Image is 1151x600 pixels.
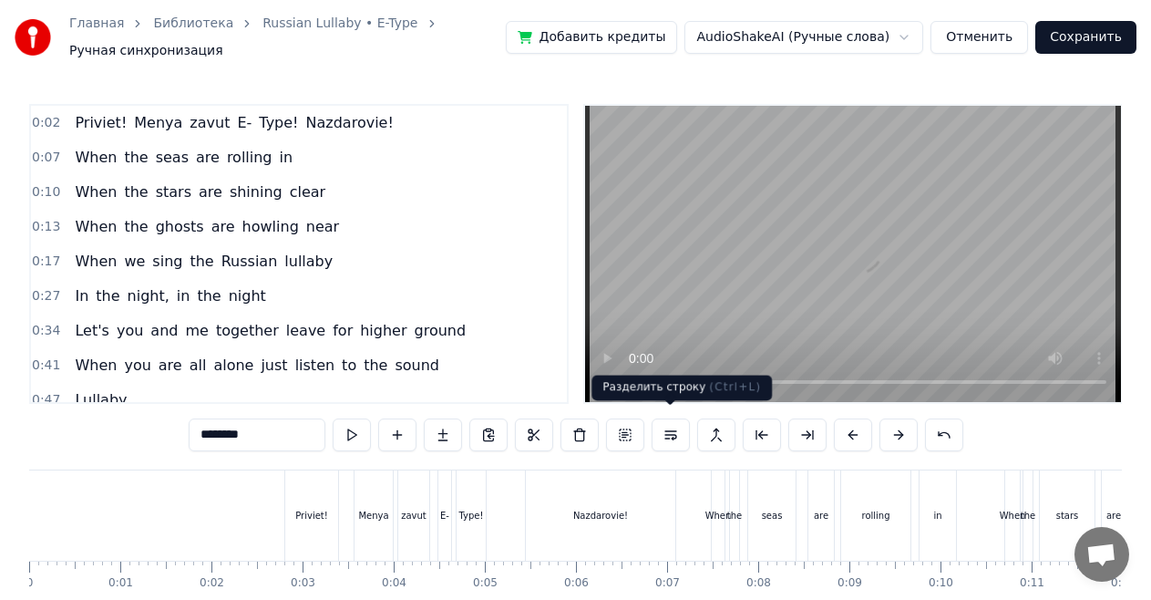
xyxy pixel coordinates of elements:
span: seas [154,147,190,168]
div: 0 [26,576,34,591]
a: Главная [69,15,124,33]
span: the [188,251,215,272]
div: Разделить строку [591,375,772,400]
span: clear [288,181,327,202]
img: youka [15,19,51,56]
div: 0:12 [1111,576,1136,591]
span: the [362,355,389,376]
span: Type! [257,112,300,133]
div: 0:03 [291,576,315,591]
span: rolling [225,147,274,168]
div: E- [440,509,449,522]
span: in [175,285,192,306]
span: 0:17 [32,253,60,271]
span: higher [358,320,408,341]
div: 0:04 [382,576,406,591]
div: 0:05 [473,576,498,591]
span: In [73,285,90,306]
div: 0:02 [200,576,224,591]
span: When [73,355,118,376]
div: are [1106,509,1121,522]
div: 0:01 [108,576,133,591]
a: Открытый чат [1074,527,1129,582]
span: in [278,147,295,168]
span: Menya [132,112,184,133]
div: rolling [861,509,889,522]
span: When [73,147,118,168]
div: When [705,509,732,522]
span: lullaby [283,251,334,272]
span: the [122,181,149,202]
div: seas [762,509,783,522]
span: Russian [220,251,280,272]
span: Nazdarovie! [304,112,396,133]
div: the [1021,509,1035,522]
span: Lullaby, [73,389,133,410]
div: in [933,509,941,522]
span: near [304,216,341,237]
button: Добавить кредиты [506,21,678,54]
div: Nazdarovie! [573,509,628,522]
span: are [157,355,184,376]
span: ( Ctrl+L ) [709,380,761,393]
span: Priviet! [73,112,128,133]
div: the [727,509,742,522]
span: for [331,320,355,341]
span: me [183,320,210,341]
div: Type! [459,509,484,522]
span: are [194,147,221,168]
span: howling [241,216,301,237]
span: sing [150,251,184,272]
span: night [227,285,268,306]
div: 0:11 [1020,576,1044,591]
span: Ручная синхронизация [69,42,223,60]
span: When [73,251,118,272]
span: 0:02 [32,114,60,132]
span: we [122,251,147,272]
span: stars [154,181,193,202]
span: the [94,285,121,306]
span: the [122,147,149,168]
div: 0:06 [564,576,589,591]
span: sound [393,355,441,376]
span: are [210,216,237,237]
span: the [195,285,222,306]
span: all [188,355,209,376]
div: 0:09 [838,576,862,591]
span: When [73,181,118,202]
span: and [149,320,180,341]
span: 0:10 [32,183,60,202]
a: Библиотека [153,15,233,33]
span: just [259,355,289,376]
span: ghosts [154,216,206,237]
button: Отменить [930,21,1028,54]
div: zavut [401,509,426,522]
span: 0:41 [32,357,60,375]
div: Priviet! [295,509,328,522]
span: leave [284,320,327,341]
span: shining [228,181,284,202]
div: 0:07 [655,576,680,591]
span: Let's [73,320,110,341]
span: 0:13 [32,218,60,236]
span: 0:47 [32,391,60,409]
span: When [73,216,118,237]
div: stars [1056,509,1079,522]
span: 0:07 [32,149,60,167]
button: Сохранить [1035,21,1136,54]
div: Menya [358,509,388,522]
span: the [122,216,149,237]
span: to [340,355,358,376]
span: E- [235,112,253,133]
span: you [122,355,152,376]
nav: breadcrumb [69,15,506,60]
span: listen [293,355,336,376]
span: zavut [188,112,231,133]
div: are [814,509,828,522]
span: 0:27 [32,287,60,305]
div: 0:10 [929,576,953,591]
span: night, [126,285,171,306]
span: alone [211,355,255,376]
span: ground [413,320,468,341]
span: are [197,181,224,202]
